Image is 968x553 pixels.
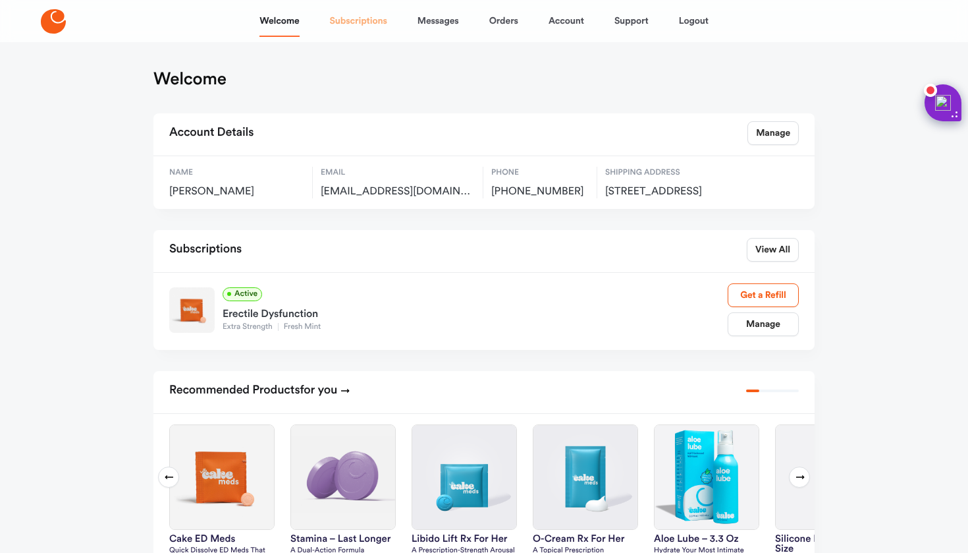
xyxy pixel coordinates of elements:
h3: Stamina – Last Longer [290,534,396,544]
a: Manage [747,121,799,145]
h3: Cake ED Meds [169,534,275,544]
span: Extra Strength [223,323,278,331]
a: Logout [679,5,709,37]
a: Support [614,5,649,37]
span: Active [223,287,262,301]
a: Orders [489,5,518,37]
h3: Libido Lift Rx For Her [412,534,517,544]
span: for you [300,384,338,396]
h3: Aloe Lube – 3.3 oz [654,534,759,544]
img: Libido Lift Rx For Her [412,425,516,529]
span: 601 E Erie St, Unit 403, Unit 403, US, 53202 [605,185,747,198]
img: Stamina – Last Longer [291,425,395,529]
a: Manage [728,312,799,336]
h2: Recommended Products [169,379,350,403]
h2: Subscriptions [169,238,242,262]
img: Aloe Lube – 3.3 oz [655,425,759,529]
a: Erectile DysfunctionExtra StrengthFresh Mint [223,301,728,333]
img: silicone lube – value size [776,425,880,529]
span: jckoeble@gmail.com [321,185,475,198]
h2: Account Details [169,121,254,145]
a: Get a Refill [728,283,799,307]
a: View All [747,238,799,262]
h1: Welcome [153,69,227,90]
a: Messages [417,5,459,37]
a: Welcome [259,5,299,37]
span: Shipping Address [605,167,747,179]
span: Phone [491,167,589,179]
img: Extra Strength [169,287,215,333]
a: Subscriptions [330,5,387,37]
span: Fresh Mint [278,323,327,331]
span: Email [321,167,475,179]
span: [PHONE_NUMBER] [491,185,589,198]
a: Account [549,5,584,37]
div: Erectile Dysfunction [223,301,728,322]
img: O-Cream Rx for Her [533,425,637,529]
img: Cake ED Meds [170,425,274,529]
span: Name [169,167,304,179]
span: [PERSON_NAME] [169,185,304,198]
h3: O-Cream Rx for Her [533,534,638,544]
